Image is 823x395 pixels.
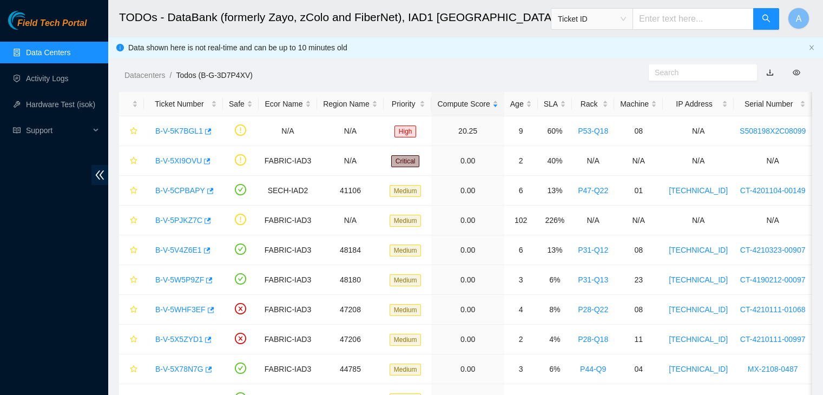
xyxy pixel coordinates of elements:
td: FABRIC-IAD3 [259,325,317,354]
span: Medium [390,334,422,346]
button: star [125,331,138,348]
td: 08 [614,116,663,146]
td: 11 [614,325,663,354]
td: 3 [504,354,538,384]
td: FABRIC-IAD3 [259,146,317,176]
td: 47206 [317,325,384,354]
img: Akamai Technologies [8,11,55,30]
a: CT-4210111-01068 [740,305,806,314]
td: N/A [663,146,734,176]
td: 13% [538,235,572,265]
td: N/A [317,146,384,176]
td: SECH-IAD2 [259,176,317,206]
span: star [130,187,137,195]
a: CT-4190212-00097 [740,275,806,284]
span: star [130,157,137,166]
td: 9 [504,116,538,146]
span: Support [26,120,90,141]
a: MX-2108-0487 [748,365,798,373]
td: 0.00 [431,176,504,206]
td: 44785 [317,354,384,384]
button: star [125,271,138,288]
td: 04 [614,354,663,384]
span: check-circle [235,273,246,285]
button: star [125,182,138,199]
a: B-V-5XI9OVU [155,156,202,165]
a: Activity Logs [26,74,69,83]
input: Enter text here... [633,8,754,30]
a: Hardware Test (isok) [26,100,95,109]
button: star [125,241,138,259]
td: 2 [504,146,538,176]
span: Medium [390,185,422,197]
td: FABRIC-IAD3 [259,354,317,384]
td: N/A [317,206,384,235]
span: check-circle [235,184,246,195]
td: FABRIC-IAD3 [259,235,317,265]
td: 0.00 [431,325,504,354]
td: N/A [259,116,317,146]
td: 226% [538,206,572,235]
a: B-V-5K7BGL1 [155,127,203,135]
a: CT-4210111-00997 [740,335,806,344]
a: Data Centers [26,48,70,57]
td: 0.00 [431,295,504,325]
span: Field Tech Portal [17,18,87,29]
td: 6 [504,235,538,265]
a: [TECHNICAL_ID] [669,275,728,284]
td: 0.00 [431,265,504,295]
td: FABRIC-IAD3 [259,295,317,325]
a: CT-4201104-00149 [740,186,806,195]
a: Todos (B-G-3D7P4XV) [176,71,253,80]
td: 47208 [317,295,384,325]
span: High [394,126,417,137]
td: N/A [734,146,812,176]
span: star [130,216,137,225]
a: [TECHNICAL_ID] [669,305,728,314]
td: N/A [614,206,663,235]
span: Critical [391,155,420,167]
span: check-circle [235,243,246,255]
a: Datacenters [124,71,165,80]
a: [TECHNICAL_ID] [669,186,728,195]
span: A [796,12,802,25]
td: 4 [504,295,538,325]
span: Medium [390,364,422,376]
td: 08 [614,235,663,265]
span: read [13,127,21,134]
td: 8% [538,295,572,325]
a: P53-Q18 [578,127,608,135]
a: B-V-5PJKZ7C [155,216,202,225]
span: exclamation-circle [235,214,246,225]
td: 23 [614,265,663,295]
span: double-left [91,165,108,185]
a: P47-Q22 [578,186,608,195]
td: N/A [734,206,812,235]
a: P31-Q12 [578,246,608,254]
button: A [788,8,809,29]
span: star [130,306,137,314]
td: 0.00 [431,146,504,176]
td: FABRIC-IAD3 [259,265,317,295]
td: N/A [317,116,384,146]
span: close-circle [235,333,246,344]
span: search [762,14,771,24]
td: 4% [538,325,572,354]
a: B-V-5WHF3EF [155,305,206,314]
span: star [130,365,137,374]
td: N/A [614,146,663,176]
a: CT-4210323-00907 [740,246,806,254]
button: close [808,44,815,51]
a: P44-Q9 [580,365,606,373]
td: 0.00 [431,354,504,384]
button: star [125,301,138,318]
span: check-circle [235,363,246,374]
a: S508198X2C08099 [740,127,806,135]
td: 0.00 [431,235,504,265]
td: 01 [614,176,663,206]
td: 08 [614,295,663,325]
a: download [766,68,774,77]
td: 0.00 [431,206,504,235]
a: P28-Q18 [578,335,608,344]
td: N/A [663,116,734,146]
